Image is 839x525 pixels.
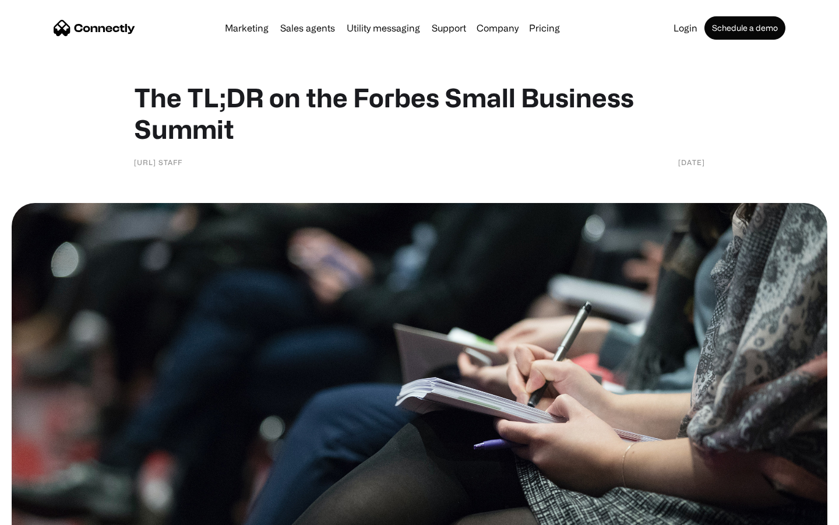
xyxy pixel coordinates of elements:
[12,505,70,521] aside: Language selected: English
[427,23,471,33] a: Support
[524,23,565,33] a: Pricing
[669,23,702,33] a: Login
[134,82,705,145] h1: The TL;DR on the Forbes Small Business Summit
[276,23,340,33] a: Sales agents
[134,156,182,168] div: [URL] Staff
[23,505,70,521] ul: Language list
[477,20,519,36] div: Company
[704,16,785,40] a: Schedule a demo
[342,23,425,33] a: Utility messaging
[220,23,273,33] a: Marketing
[678,156,705,168] div: [DATE]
